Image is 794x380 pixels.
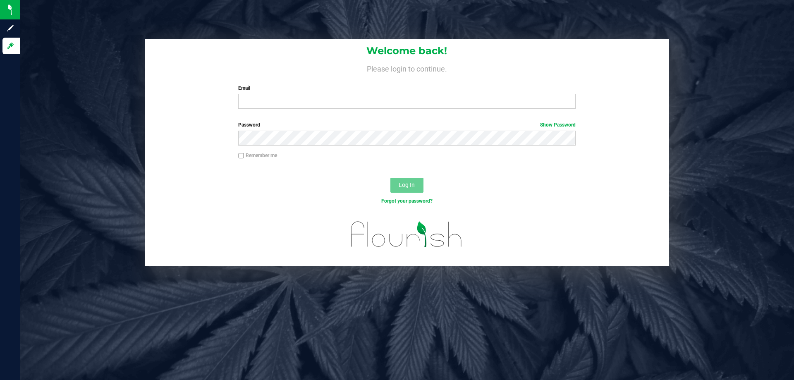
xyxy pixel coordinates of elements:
[399,182,415,188] span: Log In
[145,45,669,56] h1: Welcome back!
[341,213,472,256] img: flourish_logo.svg
[145,63,669,73] h4: Please login to continue.
[6,24,14,32] inline-svg: Sign up
[6,42,14,50] inline-svg: Log in
[381,198,433,204] a: Forgot your password?
[238,153,244,159] input: Remember me
[540,122,576,128] a: Show Password
[238,152,277,159] label: Remember me
[390,178,423,193] button: Log In
[238,122,260,128] span: Password
[238,84,575,92] label: Email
